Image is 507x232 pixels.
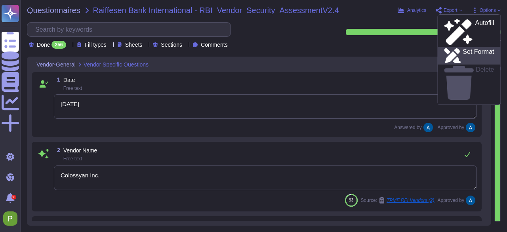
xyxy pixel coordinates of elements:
[31,23,231,36] input: Search by keywords
[361,197,435,203] span: Source:
[54,77,60,82] span: 1
[475,20,494,45] p: Autofill
[63,86,82,91] span: Free text
[93,6,339,14] span: Raiffesen Bank International - RBI_Vendor_Security_AssessmentV2.4
[54,165,477,190] textarea: Colossyan Inc.
[51,41,66,49] div: 256
[398,7,426,13] button: Analytics
[54,94,477,119] textarea: [DATE]
[407,8,426,13] span: Analytics
[63,156,82,162] span: Free text
[63,77,75,83] span: Date
[84,62,149,67] span: Vendor Specific Questions
[438,125,464,130] span: Approved by
[349,198,353,202] span: 93
[63,147,97,154] span: Vendor Name
[37,42,50,48] span: Done
[466,123,475,132] img: user
[438,47,501,65] a: Set Format
[85,42,107,48] span: Fill types
[125,42,143,48] span: Sheets
[3,211,17,226] img: user
[54,147,60,153] span: 2
[201,42,228,48] span: Comments
[387,198,435,203] span: TPMF RFI Vendors (2)
[161,42,182,48] span: Sections
[466,196,475,205] img: user
[444,8,457,13] span: Export
[438,18,501,47] a: Autofill
[438,198,464,203] span: Approved by
[27,6,80,14] span: Questionnaires
[480,8,496,13] span: Options
[394,125,421,130] span: Answered by
[463,49,494,63] p: Set Format
[11,195,16,200] div: 9+
[2,210,23,227] button: user
[36,62,76,67] span: Vendor-General
[423,123,433,132] img: user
